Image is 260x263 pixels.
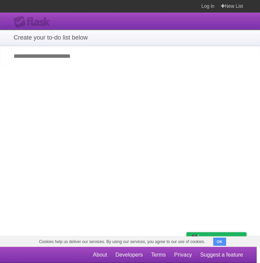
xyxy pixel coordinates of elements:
a: Developers [115,248,143,261]
h1: Create your to-do list below [14,33,246,42]
a: Buy me a coffee [186,232,246,245]
span: Cookies help us deliver our services. By using our services, you agree to our use of cookies. [32,237,212,247]
a: Terms [151,248,166,261]
a: Suggest a feature [200,248,243,261]
a: About [93,248,107,261]
img: Buy me a coffee [190,233,199,244]
div: Flask [14,16,54,28]
a: Privacy [174,248,192,261]
button: OK [213,238,226,246]
span: Buy me a coffee [201,233,243,244]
